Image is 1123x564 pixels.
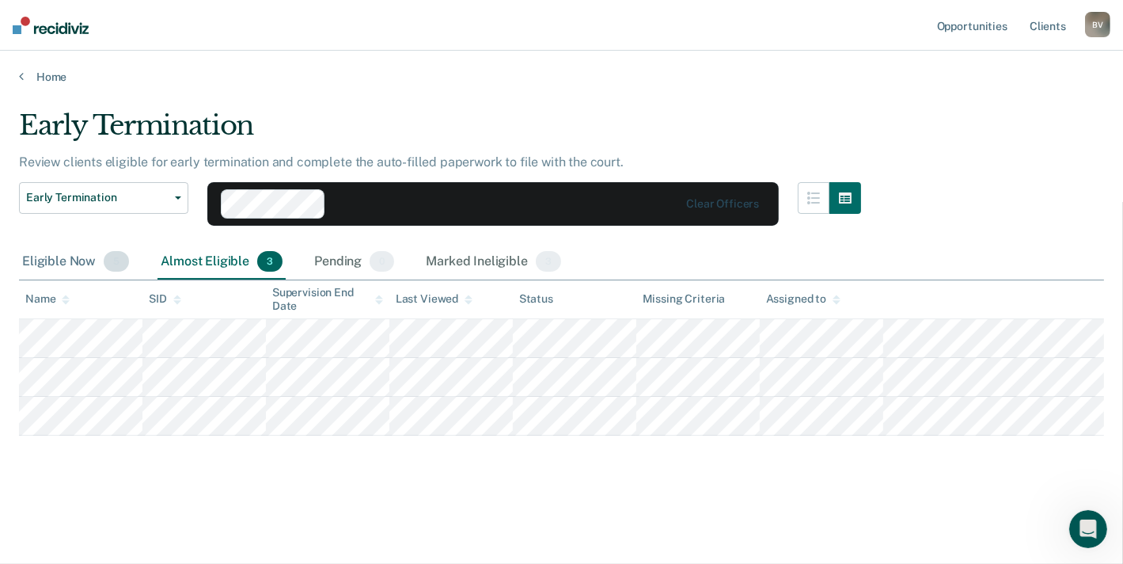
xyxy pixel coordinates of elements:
[26,191,169,204] span: Early Termination
[157,245,286,280] div: Almost Eligible3
[686,197,759,211] div: Clear officers
[1085,12,1110,37] div: B V
[536,251,561,272] span: 3
[19,70,1104,84] a: Home
[149,292,181,306] div: SID
[257,251,283,272] span: 3
[1085,12,1110,37] button: BV
[370,251,394,272] span: 0
[272,286,383,313] div: Supervision End Date
[311,245,397,280] div: Pending0
[396,292,472,306] div: Last Viewed
[766,292,840,306] div: Assigned to
[643,292,726,306] div: Missing Criteria
[19,154,624,170] p: Review clients eligible for early termination and complete the auto-filled paperwork to file with...
[1069,510,1107,548] iframe: Intercom live chat
[104,251,129,272] span: 5
[13,17,89,34] img: Recidiviz
[25,292,70,306] div: Name
[519,292,553,306] div: Status
[423,245,564,280] div: Marked Ineligible3
[19,182,188,214] button: Early Termination
[19,109,861,154] div: Early Termination
[19,245,132,280] div: Eligible Now5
